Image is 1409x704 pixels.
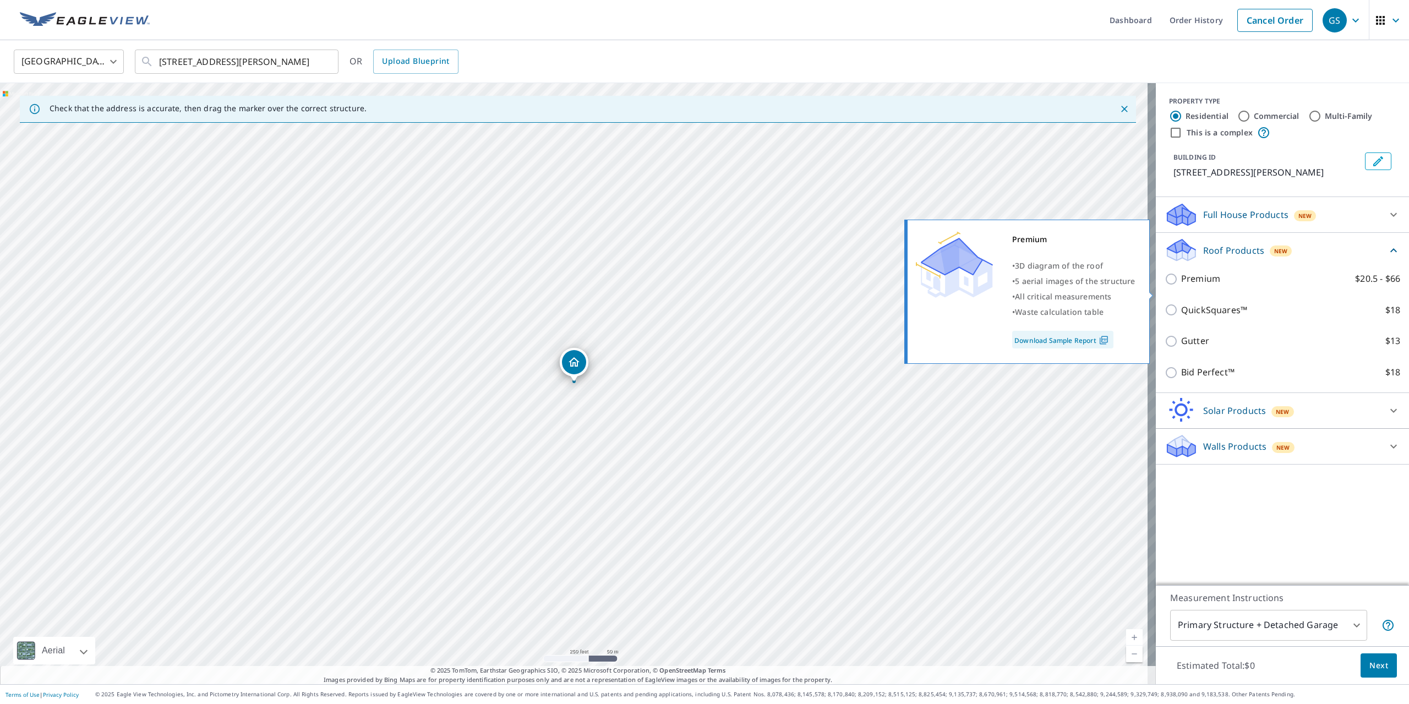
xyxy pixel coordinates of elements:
p: Measurement Instructions [1170,591,1395,604]
p: Full House Products [1203,208,1288,221]
p: $13 [1385,334,1400,348]
a: Terms [708,666,726,674]
div: Aerial [13,637,95,664]
p: $18 [1385,303,1400,317]
label: This is a complex [1187,127,1253,138]
p: [STREET_ADDRESS][PERSON_NAME] [1173,166,1361,179]
span: All critical measurements [1015,291,1111,302]
p: $18 [1385,365,1400,379]
p: Roof Products [1203,244,1264,257]
label: Multi-Family [1325,111,1373,122]
div: Solar ProductsNew [1165,397,1400,424]
div: Walls ProductsNew [1165,433,1400,460]
img: Pdf Icon [1096,335,1111,345]
a: Current Level 17, Zoom In [1126,629,1143,646]
a: Privacy Policy [43,691,79,698]
p: Walls Products [1203,440,1266,453]
p: Check that the address is accurate, then drag the marker over the correct structure. [50,103,367,113]
p: | [6,691,79,698]
button: Next [1361,653,1397,678]
span: 3D diagram of the roof [1015,260,1103,271]
div: • [1012,304,1135,320]
div: Dropped pin, building 1, Residential property, 8810 Country View Ln North Prince George, VA 23860 [560,348,588,382]
span: 5 aerial images of the structure [1015,276,1135,286]
span: New [1274,247,1288,255]
div: Premium [1012,232,1135,247]
label: Commercial [1254,111,1299,122]
p: Estimated Total: $0 [1168,653,1264,678]
span: Next [1369,659,1388,673]
a: Cancel Order [1237,9,1313,32]
img: Premium [916,232,993,298]
p: Gutter [1181,334,1209,348]
div: Full House ProductsNew [1165,201,1400,228]
span: New [1276,407,1290,416]
div: [GEOGRAPHIC_DATA] [14,46,124,77]
span: © 2025 TomTom, Earthstar Geographics SIO, © 2025 Microsoft Corporation, © [430,666,726,675]
div: • [1012,258,1135,274]
img: EV Logo [20,12,150,29]
button: Close [1117,102,1132,116]
p: Solar Products [1203,404,1266,417]
button: Edit building 1 [1365,152,1391,170]
input: Search by address or latitude-longitude [159,46,316,77]
a: Upload Blueprint [373,50,458,74]
a: Download Sample Report [1012,331,1113,348]
div: • [1012,274,1135,289]
div: Roof ProductsNew [1165,237,1400,263]
a: OpenStreetMap [659,666,706,674]
span: Upload Blueprint [382,54,449,68]
div: Primary Structure + Detached Garage [1170,610,1367,641]
div: PROPERTY TYPE [1169,96,1396,106]
div: OR [349,50,458,74]
div: Aerial [39,637,68,664]
p: Premium [1181,272,1220,286]
p: © 2025 Eagle View Technologies, Inc. and Pictometry International Corp. All Rights Reserved. Repo... [95,690,1403,698]
p: $20.5 - $66 [1355,272,1400,286]
p: QuickSquares™ [1181,303,1247,317]
p: BUILDING ID [1173,152,1216,162]
div: • [1012,289,1135,304]
div: GS [1323,8,1347,32]
span: Your report will include the primary structure and a detached garage if one exists. [1381,619,1395,632]
a: Terms of Use [6,691,40,698]
span: Waste calculation table [1015,307,1104,317]
span: New [1276,443,1290,452]
span: New [1298,211,1312,220]
label: Residential [1186,111,1228,122]
p: Bid Perfect™ [1181,365,1235,379]
a: Current Level 17, Zoom Out [1126,646,1143,662]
